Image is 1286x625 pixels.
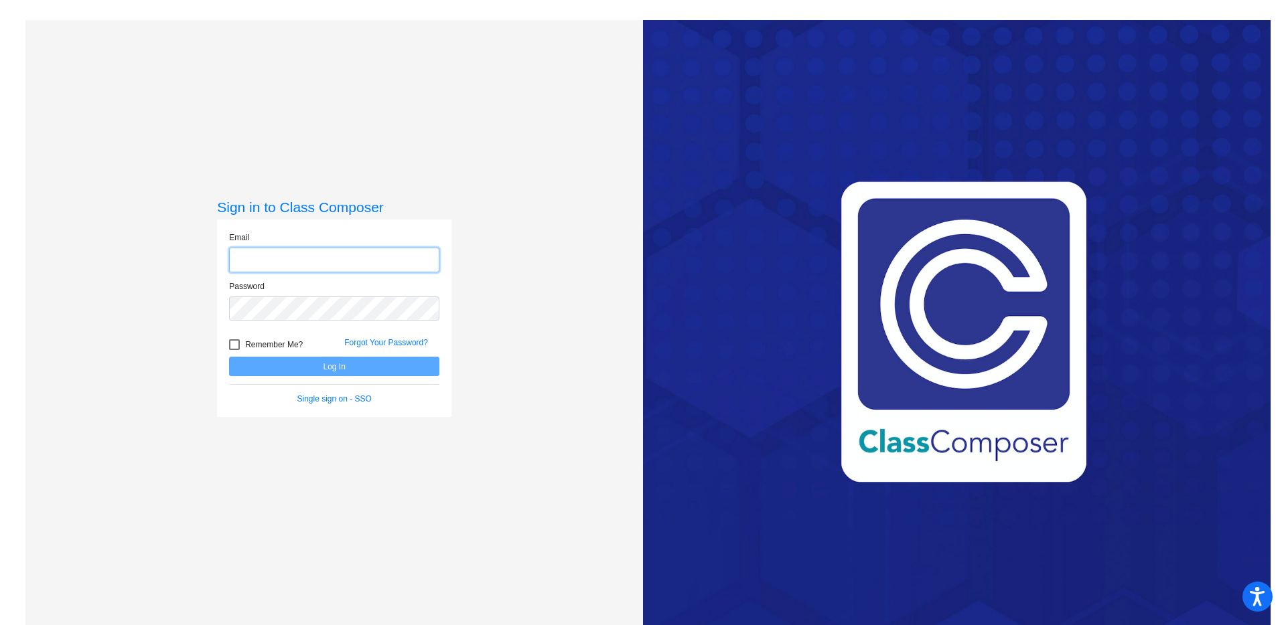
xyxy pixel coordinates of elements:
button: Log In [229,357,439,376]
a: Single sign on - SSO [297,394,372,404]
a: Forgot Your Password? [344,338,428,347]
label: Email [229,232,249,244]
h3: Sign in to Class Composer [217,199,451,215]
label: Password [229,280,265,292]
span: Remember Me? [245,337,303,353]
